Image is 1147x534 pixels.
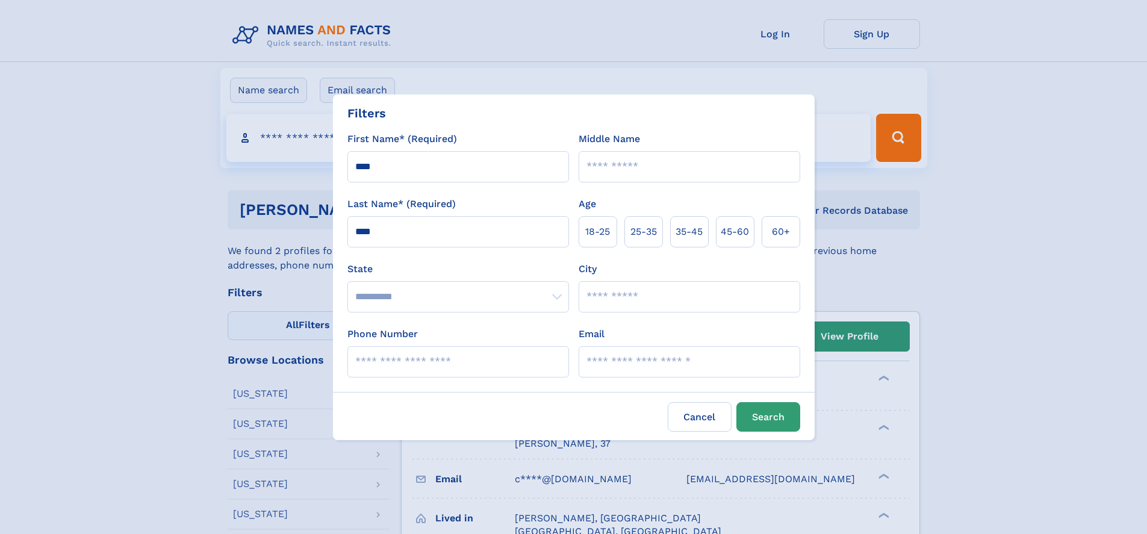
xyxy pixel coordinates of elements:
[772,225,790,239] span: 60+
[347,104,386,122] div: Filters
[347,197,456,211] label: Last Name* (Required)
[579,197,596,211] label: Age
[579,262,597,276] label: City
[347,132,457,146] label: First Name* (Required)
[347,327,418,341] label: Phone Number
[579,132,640,146] label: Middle Name
[630,225,657,239] span: 25‑35
[676,225,703,239] span: 35‑45
[585,225,610,239] span: 18‑25
[347,262,569,276] label: State
[721,225,749,239] span: 45‑60
[736,402,800,432] button: Search
[668,402,732,432] label: Cancel
[579,327,605,341] label: Email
